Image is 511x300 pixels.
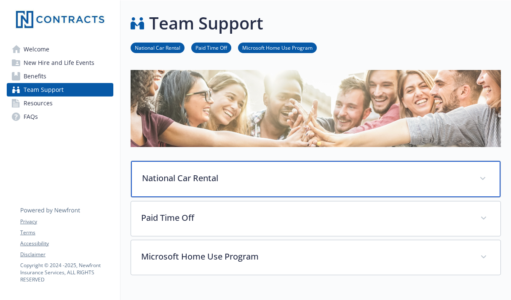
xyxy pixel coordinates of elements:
[191,43,231,51] a: Paid Time Off
[20,251,113,258] a: Disclaimer
[142,172,469,185] p: National Car Rental
[131,240,500,275] div: Microsoft Home Use Program
[141,250,470,263] p: Microsoft Home Use Program
[7,56,113,70] a: New Hire and Life Events
[131,43,185,51] a: National Car Rental
[141,212,470,224] p: Paid Time Off
[20,218,113,225] a: Privacy
[7,70,113,83] a: Benefits
[131,161,500,197] div: National Car Rental
[24,83,64,96] span: Team Support
[20,262,113,283] p: Copyright © 2024 - 2025 , Newfront Insurance Services, ALL RIGHTS RESERVED
[24,70,46,83] span: Benefits
[7,96,113,110] a: Resources
[20,229,113,236] a: Terms
[24,56,94,70] span: New Hire and Life Events
[20,240,113,247] a: Accessibility
[238,43,317,51] a: Microsoft Home Use Program
[7,110,113,123] a: FAQs
[131,70,501,147] img: team support page banner
[24,110,38,123] span: FAQs
[24,96,53,110] span: Resources
[149,11,263,36] h1: Team Support
[131,201,500,236] div: Paid Time Off
[7,83,113,96] a: Team Support
[24,43,49,56] span: Welcome
[7,43,113,56] a: Welcome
